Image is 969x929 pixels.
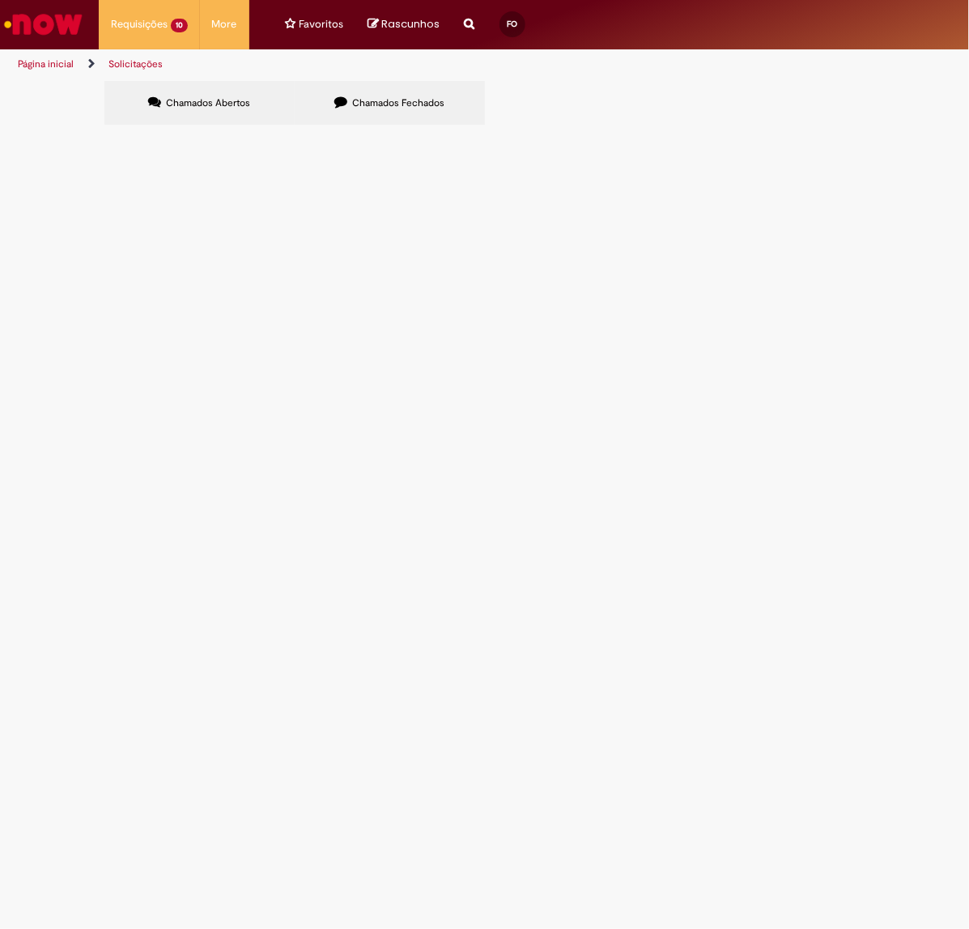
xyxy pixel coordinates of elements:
ul: Trilhas de página [12,49,553,79]
span: 10 [171,19,188,32]
a: Página inicial [18,58,74,70]
span: Chamados Fechados [352,96,444,109]
a: Solicitações [108,58,163,70]
span: More [212,16,237,32]
img: ServiceNow [2,8,85,40]
span: FO [507,19,517,29]
span: Rascunhos [382,16,440,32]
span: Favoritos [300,16,344,32]
span: Requisições [111,16,168,32]
span: Chamados Abertos [166,96,250,109]
a: No momento, sua lista de rascunhos tem 0 Itens [368,16,440,32]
